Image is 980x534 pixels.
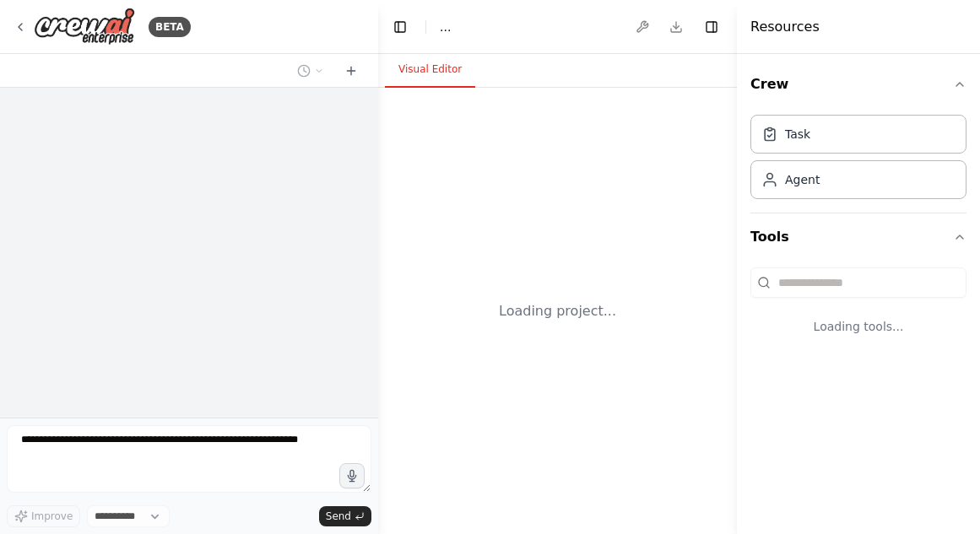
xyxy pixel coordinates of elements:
[785,171,820,188] div: Agent
[338,61,365,81] button: Start a new chat
[750,61,966,108] button: Crew
[750,305,966,348] div: Loading tools...
[750,17,820,37] h4: Resources
[499,301,616,321] div: Loading project...
[7,505,80,527] button: Improve
[339,463,365,488] button: Click to speak your automation idea
[700,15,723,39] button: Hide right sidebar
[440,19,451,35] span: ...
[31,510,73,523] span: Improve
[319,506,371,526] button: Send
[785,126,810,143] div: Task
[388,15,412,39] button: Hide left sidebar
[34,8,135,46] img: Logo
[385,52,475,88] button: Visual Editor
[149,17,191,37] div: BETA
[750,108,966,213] div: Crew
[750,213,966,261] button: Tools
[290,61,331,81] button: Switch to previous chat
[326,510,351,523] span: Send
[750,261,966,362] div: Tools
[440,19,451,35] nav: breadcrumb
